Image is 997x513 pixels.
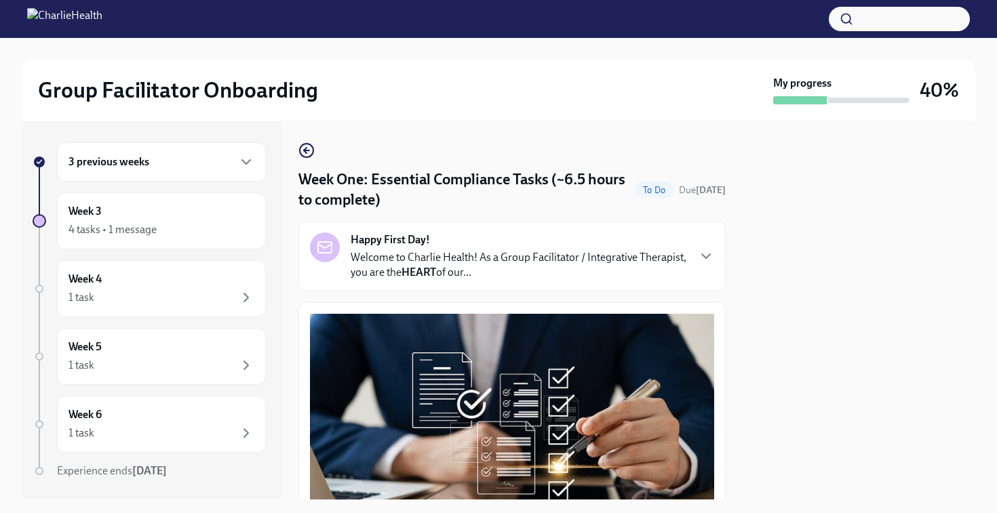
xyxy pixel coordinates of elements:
h6: Week 3 [69,204,102,219]
span: To Do [635,185,673,195]
div: 1 task [69,358,94,373]
span: Experience ends [57,464,167,477]
strong: My progress [773,76,832,91]
div: 1 task [69,290,94,305]
img: CharlieHealth [27,8,102,30]
a: Week 61 task [33,396,266,453]
p: Welcome to Charlie Health! As a Group Facilitator / Integrative Therapist, you are the of our... [351,250,687,280]
a: Week 51 task [33,328,266,385]
h4: Week One: Essential Compliance Tasks (~6.5 hours to complete) [298,169,629,210]
h6: Week 5 [69,340,102,354]
div: 3 previous weeks [57,142,266,182]
strong: [DATE] [696,184,726,196]
strong: Happy First Day! [351,232,430,247]
a: Week 41 task [33,260,266,317]
h6: Week 6 [69,407,102,422]
a: Week 34 tasks • 1 message [33,192,266,249]
h6: Week 4 [69,272,102,287]
h6: 3 previous weeks [69,155,149,169]
div: 1 task [69,426,94,440]
span: Due [679,184,726,196]
h3: 40% [920,78,959,102]
strong: HEART [402,266,436,279]
div: 4 tasks • 1 message [69,222,157,237]
h2: Group Facilitator Onboarding [38,77,318,104]
strong: [DATE] [132,464,167,477]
